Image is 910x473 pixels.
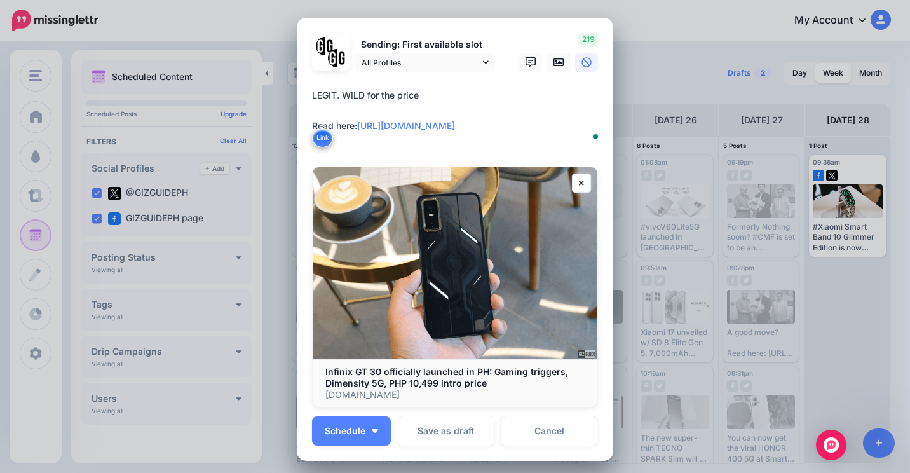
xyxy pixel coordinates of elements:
img: arrow-down-white.png [372,429,378,433]
button: Save as draft [397,416,494,446]
button: Link [312,128,333,147]
div: LEGIT. WILD for the price Read here: [312,88,604,134]
a: Cancel [501,416,598,446]
textarea: To enrich screen reader interactions, please activate Accessibility in Grammarly extension settings [312,88,604,149]
span: All Profiles [362,56,480,69]
button: Schedule [312,416,391,446]
p: [DOMAIN_NAME] [325,389,585,401]
img: JT5sWCfR-79925.png [328,49,346,67]
span: 219 [578,33,598,46]
img: 353459792_649996473822713_4483302954317148903_n-bsa138318.png [316,37,334,55]
b: Infinix GT 30 officially launched in PH: Gaming triggers, Dimensity 5G, PHP 10,499 intro price [325,366,568,388]
div: Open Intercom Messenger [816,430,846,460]
span: Schedule [325,427,365,435]
a: All Profiles [355,53,495,72]
p: Sending: First available slot [355,38,495,52]
img: Infinix GT 30 officially launched in PH: Gaming triggers, Dimensity 5G, PHP 10,499 intro price [313,167,597,359]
